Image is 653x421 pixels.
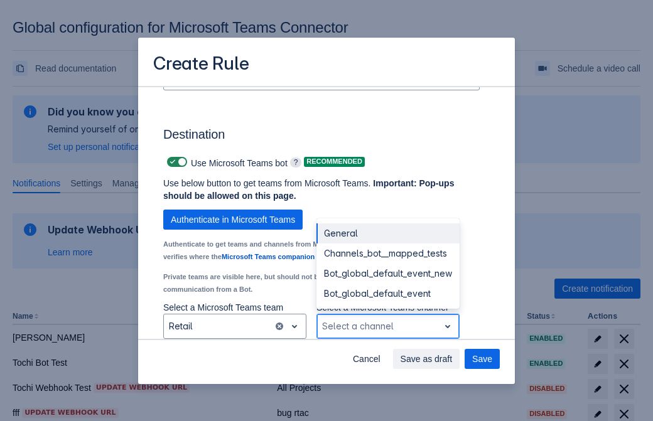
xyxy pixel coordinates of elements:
div: Channels_bot__mapped_tests [316,243,460,264]
p: Use below button to get teams from Microsoft Teams. [163,177,460,202]
h3: Destination [163,127,480,147]
button: Save as draft [393,349,460,369]
div: General [316,223,460,243]
span: Authenticate in Microsoft Teams [171,210,295,230]
p: Select a Microsoft Teams team [163,301,306,314]
small: Authenticate to get teams and channels from Microsoft Teams. There may be a delay as it verifies ... [163,240,456,260]
span: ? [290,157,302,168]
button: Cancel [345,349,388,369]
div: Scrollable content [138,86,515,340]
span: Recommended [304,158,365,165]
span: Save [472,349,492,369]
small: Private teams are visible here, but should not be used, as they cannot receive communication from... [163,273,418,293]
a: Microsoft Teams companion App [222,253,330,260]
button: Save [465,349,500,369]
span: Cancel [353,349,380,369]
span: Save as draft [401,349,453,369]
h3: Create Rule [153,53,249,77]
span: open [287,319,302,334]
div: Bot_global_default_event [316,284,460,304]
span: open [440,319,455,334]
button: clear [274,321,284,331]
button: Authenticate in Microsoft Teams [163,210,303,230]
div: Bot_global_default_event_new [316,264,460,284]
div: Use Microsoft Teams bot [163,153,288,171]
